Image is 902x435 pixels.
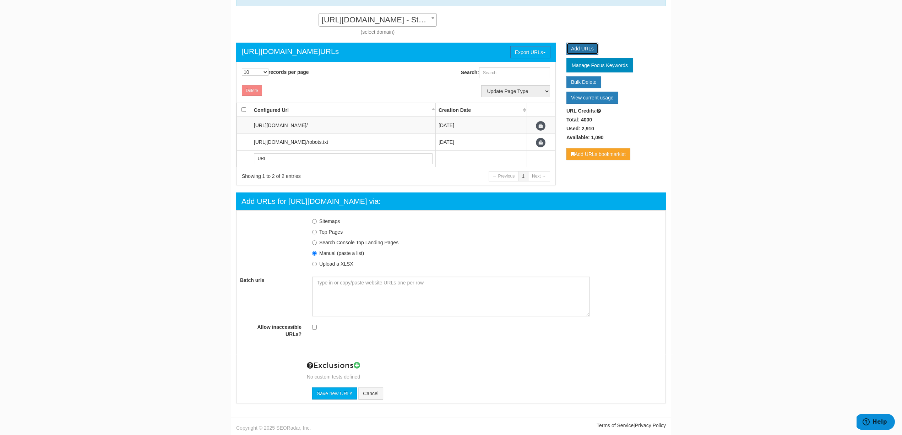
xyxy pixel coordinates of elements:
label: Search Console Top Landing Pages [319,240,398,245]
td: [DATE] [436,134,527,151]
label: Batch urls [235,277,307,284]
h3: Exclusions [307,361,667,370]
div: URLs [241,46,339,57]
span: https://www.avanisolutions.co.uk/ - Standard [319,15,436,25]
td: [DATE] [436,117,527,134]
div: | [451,422,671,429]
label: Top Pages [319,229,343,235]
span: [URL][DOMAIN_NAME] [254,139,306,145]
span: https://www.avanisolutions.co.uk/ - Standard [319,13,437,27]
input: Top Pages [312,230,317,234]
iframe: Opens a widget where you can find more information [857,414,895,431]
label: Allow inaccessible URLs? [235,323,307,338]
div: Add URLs for [URL][DOMAIN_NAME] via: [241,196,381,207]
span: /robots.txt [306,139,328,145]
span: Update URL [536,138,545,147]
a: ← Previous [489,171,518,181]
select: records per page [242,69,268,76]
label: records per page [242,69,309,76]
label: Used: 2,910 [566,125,594,132]
div: (select domain) [236,28,519,36]
input: Save new URLs [312,387,357,399]
span: / [306,123,308,128]
input: Search Console Top Landing Pages [312,240,317,245]
span: Update URL [536,121,545,131]
label: Search: [461,67,550,78]
button: Export URLs [510,46,550,58]
label: Upload a XLSX [319,261,353,267]
label: Sitemaps [319,218,340,224]
input: Upload a XLSX [312,262,317,266]
a: View current usage [566,92,618,104]
button: Delete [242,85,262,96]
span: Manage Focus Keywords [572,62,628,68]
a: [URL][DOMAIN_NAME] [241,46,320,57]
label: Manual (paste a list) [319,250,364,256]
a: Add New Custom Test [354,361,360,370]
a: Terms of Service [597,423,634,428]
input: Search: [479,67,550,78]
th: Creation Date: activate to sort column ascending [436,103,527,117]
th: Configured Url: activate to sort column descending [251,103,435,117]
div: Showing 1 to 2 of 2 entries [242,173,387,180]
label: Available: 1,090 [566,134,604,141]
a: 1 [518,171,528,181]
a: Add URLs bookmarklet [566,148,630,160]
input: Sitemaps [312,219,317,224]
span: [URL][DOMAIN_NAME] [254,123,306,128]
input: Search [254,153,433,164]
span: No custom tests defined [307,374,360,380]
input: Manual (paste a list) [312,251,317,256]
div: Copyright © 2025 SEORadar, Inc. [231,422,451,431]
label: Total: 4000 [566,116,592,123]
a: Cancel [358,387,383,399]
label: URL Credits: [566,107,601,114]
a: Next → [528,171,550,181]
a: Privacy Policy [635,423,666,428]
a: Bulk Delete [566,76,601,88]
a: Manage Focus Keywords [566,58,633,72]
a: Add URLs [566,43,598,55]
